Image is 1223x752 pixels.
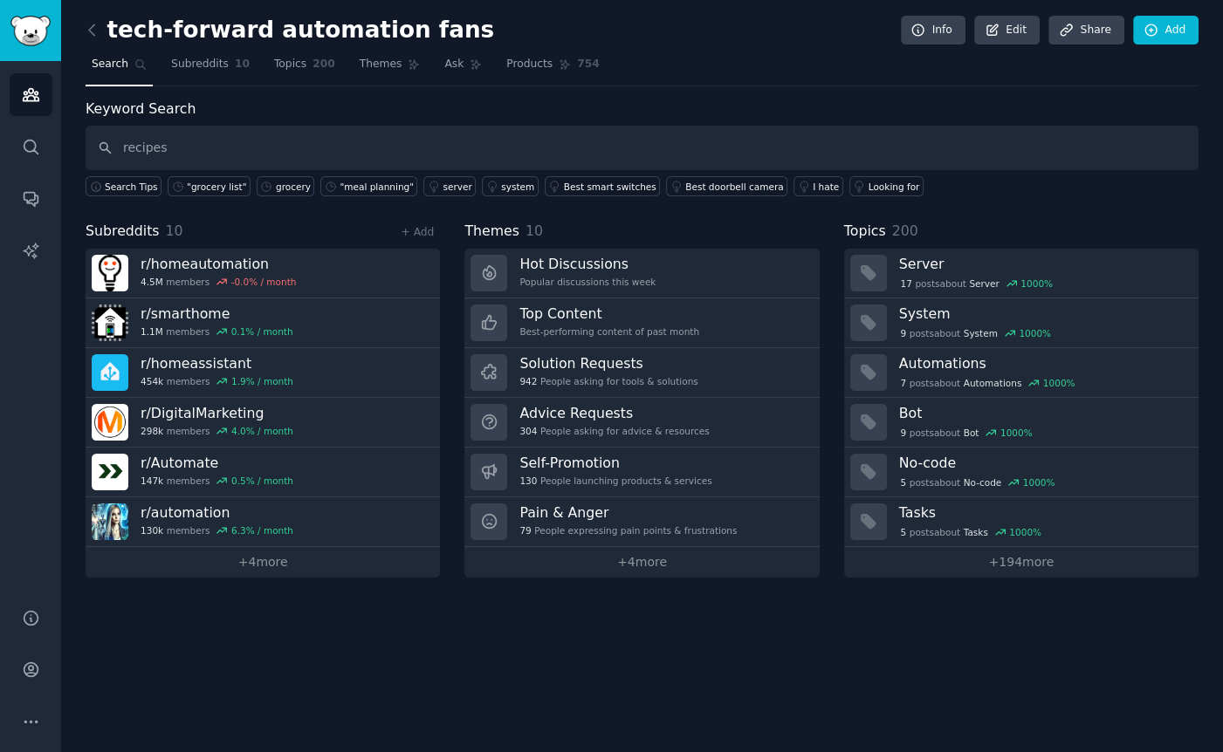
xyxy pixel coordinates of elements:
[141,425,293,437] div: members
[900,377,906,389] span: 7
[171,57,229,72] span: Subreddits
[86,176,161,196] button: Search Tips
[844,221,886,243] span: Topics
[519,375,537,387] span: 942
[86,448,440,497] a: r/Automate147kmembers0.5% / month
[86,348,440,398] a: r/homeassistant454kmembers1.9% / month
[10,16,51,46] img: GummySearch logo
[844,547,1199,578] a: +194more
[141,325,163,338] span: 1.1M
[464,298,819,348] a: Top ContentBest-performing content of past month
[899,325,1053,341] div: post s about
[519,425,709,437] div: People asking for advice & resources
[141,454,293,472] h3: r/ Automate
[231,325,293,338] div: 0.1 % / month
[519,255,656,273] h3: Hot Discussions
[86,51,153,86] a: Search
[900,277,911,290] span: 17
[401,226,434,238] a: + Add
[564,181,656,193] div: Best smart switches
[165,51,256,86] a: Subreddits10
[519,325,699,338] div: Best-performing content of past month
[964,327,998,339] span: System
[519,304,699,323] h3: Top Content
[274,57,306,72] span: Topics
[313,57,335,72] span: 200
[519,475,711,487] div: People launching products & services
[464,547,819,578] a: +4more
[443,181,471,193] div: server
[685,181,783,193] div: Best doorbell camera
[141,475,163,487] span: 147k
[899,475,1056,490] div: post s about
[899,503,1186,522] h3: Tasks
[231,425,293,437] div: 4.0 % / month
[231,475,293,487] div: 0.5 % / month
[360,57,402,72] span: Themes
[141,404,293,422] h3: r/ DigitalMarketing
[86,221,160,243] span: Subreddits
[354,51,427,86] a: Themes
[166,222,183,239] span: 10
[86,547,440,578] a: +4more
[964,427,979,439] span: Bot
[500,51,605,86] a: Products754
[844,298,1199,348] a: System9postsaboutSystem1000%
[141,354,293,373] h3: r/ homeassistant
[141,475,293,487] div: members
[141,503,293,522] h3: r/ automation
[899,404,1186,422] h3: Bot
[464,448,819,497] a: Self-Promotion130People launching products & services
[141,375,163,387] span: 454k
[849,176,924,196] a: Looking for
[869,181,920,193] div: Looking for
[519,475,537,487] span: 130
[1000,427,1033,439] div: 1000 %
[482,176,538,196] a: system
[899,276,1055,291] div: post s about
[899,255,1186,273] h3: Server
[141,524,163,537] span: 130k
[526,222,543,239] span: 10
[92,354,128,391] img: homeassistant
[444,57,464,72] span: Ask
[519,524,737,537] div: People expressing pain points & frustrations
[86,298,440,348] a: r/smarthome1.1Mmembers0.1% / month
[1019,327,1051,339] div: 1000 %
[900,526,906,538] span: 5
[974,16,1040,45] a: Edit
[464,348,819,398] a: Solution Requests942People asking for tools & solutions
[86,398,440,448] a: r/DigitalMarketing298kmembers4.0% / month
[794,176,843,196] a: I hate
[92,304,128,341] img: smarthome
[964,476,1002,489] span: No-code
[86,126,1199,170] input: Keyword search in audience
[141,255,296,273] h3: r/ homeautomation
[141,425,163,437] span: 298k
[464,497,819,547] a: Pain & Anger79People expressing pain points & frustrations
[231,375,293,387] div: 1.9 % / month
[235,57,250,72] span: 10
[1009,526,1041,538] div: 1000 %
[464,398,819,448] a: Advice Requests304People asking for advice & resources
[519,404,709,422] h3: Advice Requests
[92,404,128,441] img: DigitalMarketing
[231,276,297,288] div: -0.0 % / month
[141,524,293,537] div: members
[141,325,293,338] div: members
[105,181,158,193] span: Search Tips
[844,448,1199,497] a: No-code5postsaboutNo-code1000%
[187,181,246,193] div: "grocery list"
[1043,377,1075,389] div: 1000 %
[86,497,440,547] a: r/automation130kmembers6.3% / month
[268,51,341,86] a: Topics200
[519,354,697,373] h3: Solution Requests
[899,425,1034,441] div: post s about
[92,503,128,540] img: automation
[141,276,296,288] div: members
[320,176,417,196] a: "meal planning"
[86,100,196,117] label: Keyword Search
[545,176,660,196] a: Best smart switches
[141,375,293,387] div: members
[844,249,1199,298] a: Server17postsaboutServer1000%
